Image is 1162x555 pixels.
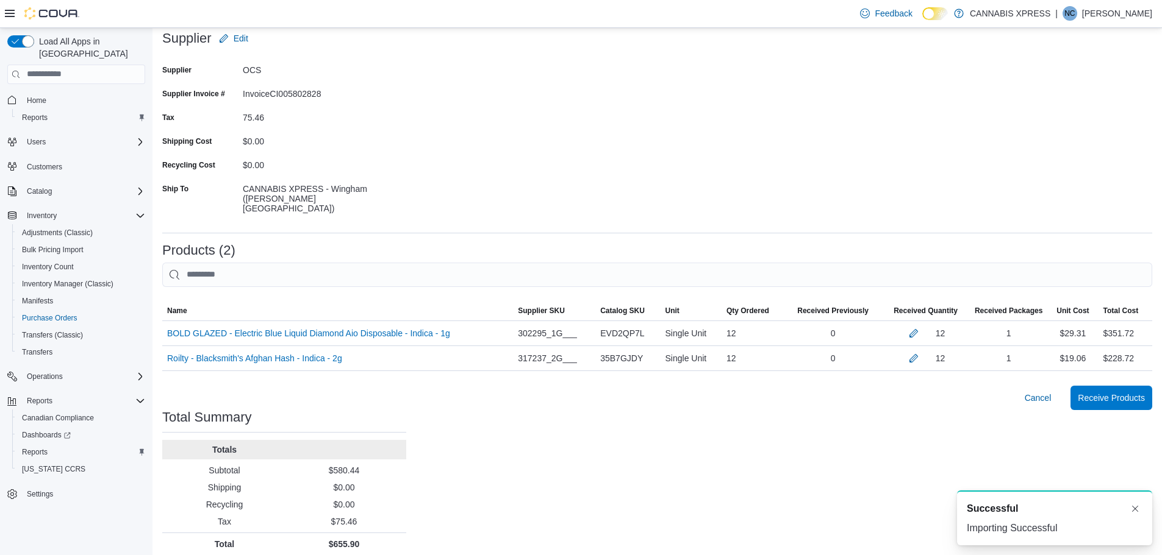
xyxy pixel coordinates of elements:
[22,279,113,289] span: Inventory Manager (Classic)
[17,294,145,308] span: Manifests
[17,428,76,442] a: Dashboards
[22,93,145,108] span: Home
[1103,351,1134,366] div: $228.72
[12,444,150,461] button: Reports
[12,241,150,258] button: Bulk Pricing Import
[1082,6,1152,21] p: [PERSON_NAME]
[17,242,88,257] a: Bulk Pricing Import
[2,133,150,150] button: Users
[661,346,722,370] div: Single Unit
[12,309,150,327] button: Purchase Orders
[2,183,150,200] button: Catalog
[22,160,67,174] a: Customers
[855,1,917,26] a: Feedback
[12,275,150,292] button: Inventory Manager (Classic)
[22,228,93,238] span: Adjustments (Classic)
[12,258,150,275] button: Inventory Count
[2,392,150,409] button: Reports
[22,369,145,384] span: Operations
[162,301,513,320] button: Name
[287,481,401,493] p: $0.00
[1103,326,1134,341] div: $351.72
[17,345,145,359] span: Transfers
[1055,6,1058,21] p: |
[243,108,406,122] div: 75.46
[22,330,83,340] span: Transfers (Classic)
[162,160,215,170] label: Recycling Cost
[27,372,63,381] span: Operations
[1025,392,1052,404] span: Cancel
[17,277,145,291] span: Inventory Manager (Classic)
[600,351,643,366] span: 35B7GJDY
[22,159,145,174] span: Customers
[243,60,406,75] div: OCS
[17,345,57,359] a: Transfers
[17,110,145,125] span: Reports
[17,260,145,274] span: Inventory Count
[243,132,406,146] div: $0.00
[22,208,145,223] span: Inventory
[722,346,784,370] div: 12
[22,135,51,149] button: Users
[287,464,401,476] p: $580.44
[784,346,881,370] div: 0
[894,306,958,316] span: Received Quantity
[17,462,90,476] a: [US_STATE] CCRS
[162,410,252,425] h3: Total Summary
[797,306,869,316] span: Received Previously
[12,426,150,444] a: Dashboards
[22,486,145,501] span: Settings
[2,485,150,503] button: Settings
[2,158,150,175] button: Customers
[17,445,52,459] a: Reports
[17,462,145,476] span: Washington CCRS
[1020,386,1056,410] button: Cancel
[970,346,1047,370] div: 1
[17,311,145,325] span: Purchase Orders
[22,184,145,199] span: Catalog
[2,91,150,109] button: Home
[22,262,74,272] span: Inventory Count
[12,292,150,309] button: Manifests
[27,186,52,196] span: Catalog
[167,464,282,476] p: Subtotal
[167,444,282,456] p: Totals
[970,6,1050,21] p: CANNABIS XPRESS
[2,207,150,224] button: Inventory
[975,306,1042,316] span: Received Packages
[12,409,150,426] button: Canadian Compliance
[167,481,282,493] p: Shipping
[1128,501,1142,516] button: Dismiss toast
[17,294,58,308] a: Manifests
[27,489,53,499] span: Settings
[27,396,52,406] span: Reports
[27,211,57,221] span: Inventory
[22,347,52,357] span: Transfers
[1047,346,1098,370] div: $19.06
[1071,386,1152,410] button: Receive Products
[518,351,577,366] span: 317237_2G___
[17,260,79,274] a: Inventory Count
[784,321,881,345] div: 0
[936,351,945,366] div: 12
[967,501,1142,516] div: Notification
[665,306,680,316] span: Unit
[22,313,77,323] span: Purchase Orders
[722,321,784,345] div: 12
[17,328,88,342] a: Transfers (Classic)
[22,135,145,149] span: Users
[17,242,145,257] span: Bulk Pricing Import
[162,113,174,122] label: Tax
[17,225,145,240] span: Adjustments (Classic)
[162,89,225,99] label: Supplier Invoice #
[162,263,1152,287] input: This is a search bar. After typing your query, hit enter to filter the results lower in the page.
[12,109,150,126] button: Reports
[214,26,253,51] button: Edit
[162,136,212,146] label: Shipping Cost
[1064,6,1075,21] span: NC
[22,413,94,423] span: Canadian Compliance
[17,445,145,459] span: Reports
[661,321,722,345] div: Single Unit
[22,430,71,440] span: Dashboards
[22,447,48,457] span: Reports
